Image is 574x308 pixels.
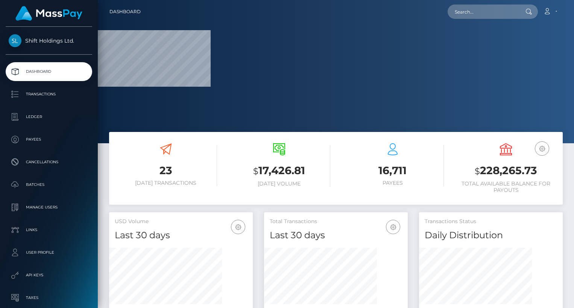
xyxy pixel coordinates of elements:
[9,292,89,303] p: Taxes
[342,180,444,186] h6: Payees
[9,66,89,77] p: Dashboard
[425,218,557,225] h5: Transactions Status
[9,270,89,281] p: API Keys
[6,107,92,126] a: Ledger
[109,4,141,20] a: Dashboard
[342,163,444,178] h3: 16,711
[6,37,92,44] span: Shift Holdings Ltd.
[9,34,21,47] img: Shift Holdings Ltd.
[9,247,89,258] p: User Profile
[15,6,82,21] img: MassPay Logo
[9,224,89,236] p: Links
[6,266,92,285] a: API Keys
[6,62,92,81] a: Dashboard
[9,202,89,213] p: Manage Users
[475,166,480,176] small: $
[115,229,247,242] h4: Last 30 days
[6,221,92,239] a: Links
[455,181,557,193] h6: Total Available Balance for Payouts
[6,175,92,194] a: Batches
[6,85,92,104] a: Transactions
[270,229,402,242] h4: Last 30 days
[448,5,518,19] input: Search...
[455,163,557,179] h3: 228,265.73
[6,198,92,217] a: Manage Users
[9,156,89,168] p: Cancellations
[115,218,247,225] h5: USD Volume
[115,180,217,186] h6: [DATE] Transactions
[253,166,258,176] small: $
[9,134,89,145] p: Payees
[9,179,89,190] p: Batches
[425,229,557,242] h4: Daily Distribution
[6,130,92,149] a: Payees
[9,89,89,100] p: Transactions
[115,163,217,178] h3: 23
[270,218,402,225] h5: Total Transactions
[228,163,331,179] h3: 17,426.81
[6,288,92,307] a: Taxes
[228,181,331,187] h6: [DATE] Volume
[9,111,89,123] p: Ledger
[6,153,92,172] a: Cancellations
[6,243,92,262] a: User Profile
